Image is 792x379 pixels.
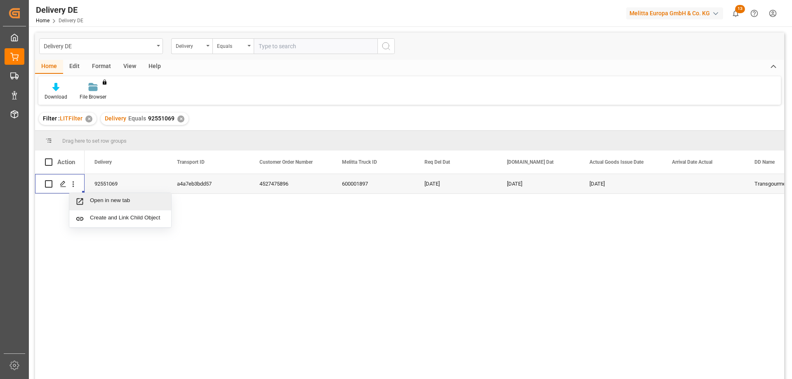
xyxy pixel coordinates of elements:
[250,174,332,193] div: 4527475896
[626,7,723,19] div: Melitta Europa GmbH & Co. KG
[36,4,83,16] div: Delivery DE
[43,115,60,122] span: Filter :
[45,93,67,101] div: Download
[177,115,184,122] div: ✕
[85,174,167,193] div: 92551069
[35,60,63,74] div: Home
[142,60,167,74] div: Help
[254,38,377,54] input: Type to search
[57,158,75,166] div: Action
[259,159,313,165] span: Customer Order Number
[735,5,745,13] span: 13
[105,115,126,122] span: Delivery
[177,159,205,165] span: Transport ID
[62,138,127,144] span: Drag here to set row groups
[212,38,254,54] button: open menu
[415,174,497,193] div: [DATE]
[745,4,764,23] button: Help Center
[424,159,450,165] span: Req Del Dat
[85,115,92,122] div: ✕
[507,159,554,165] span: [DOMAIN_NAME] Dat
[60,115,82,122] span: LITFilter
[497,174,580,193] div: [DATE]
[148,115,174,122] span: 92551069
[171,38,212,54] button: open menu
[176,40,204,50] div: Delivery
[217,40,245,50] div: Equals
[754,159,775,165] span: DD Name
[44,40,154,51] div: Delivery DE
[377,38,395,54] button: search button
[63,60,86,74] div: Edit
[726,4,745,23] button: show 13 new notifications
[167,174,250,193] div: a4a7eb3bdd57
[94,159,112,165] span: Delivery
[626,5,726,21] button: Melitta Europa GmbH & Co. KG
[39,38,163,54] button: open menu
[36,18,49,24] a: Home
[589,159,643,165] span: Actual Goods Issue Date
[117,60,142,74] div: View
[672,159,712,165] span: Arrival Date Actual
[128,115,146,122] span: Equals
[342,159,377,165] span: Melitta Truck ID
[580,174,662,193] div: [DATE]
[332,174,415,193] div: 600001897
[86,60,117,74] div: Format
[35,174,85,194] div: Press SPACE to select this row.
